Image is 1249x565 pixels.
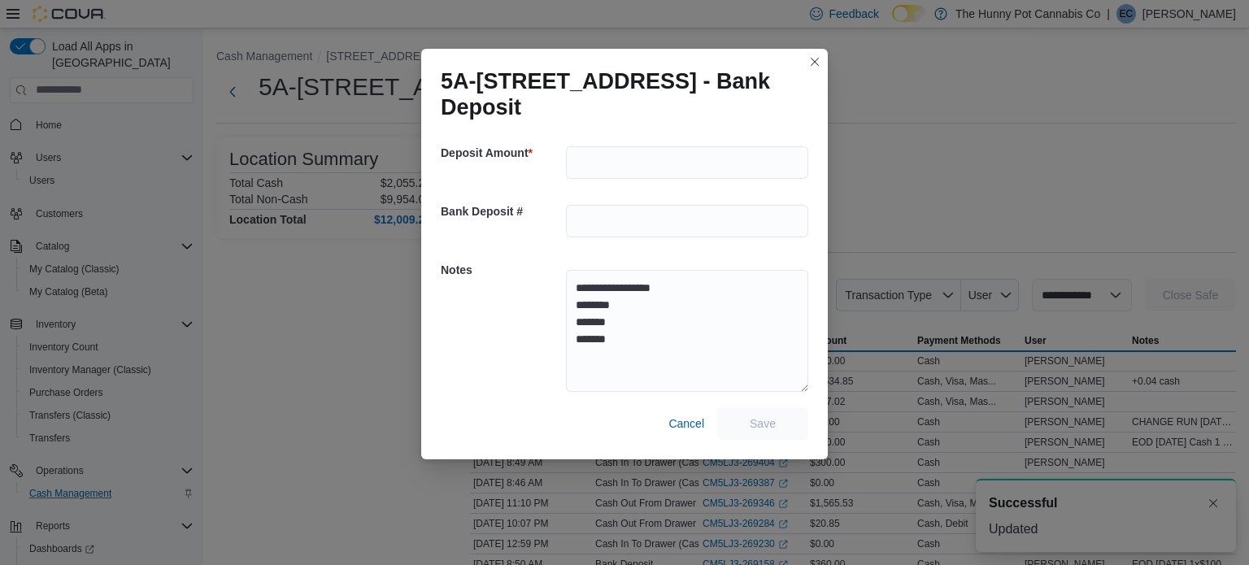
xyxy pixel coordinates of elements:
span: Save [750,415,776,432]
h5: Notes [441,254,563,286]
h5: Deposit Amount [441,137,563,169]
span: Cancel [668,415,704,432]
button: Cancel [662,407,711,440]
h5: Bank Deposit # [441,195,563,228]
button: Save [717,407,808,440]
h1: 5A-[STREET_ADDRESS] - Bank Deposit [441,68,795,120]
button: Closes this modal window [805,52,825,72]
